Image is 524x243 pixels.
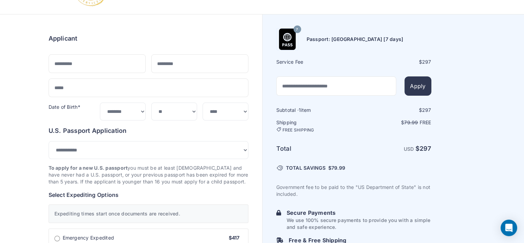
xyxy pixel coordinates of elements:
span: TOTAL SAVINGS [286,165,326,171]
span: 79.99 [404,119,418,125]
h6: Passport: [GEOGRAPHIC_DATA] [7 days] [307,36,403,43]
span: 1 [299,107,301,113]
h6: Shipping [276,119,353,133]
h6: Subtotal · item [276,107,353,114]
h6: Total [276,144,353,154]
div: Open Intercom Messenger [501,220,517,236]
span: FREE SHIPPING [282,127,314,133]
div: $ [355,59,431,65]
span: 7 [296,25,298,34]
h6: Applicant [49,34,78,43]
h6: Service Fee [276,59,353,65]
span: 297 [422,59,431,65]
div: $ [355,107,431,114]
span: Free [420,119,431,125]
p: We use 100% secure payments to provide you with a simple and safe experience. [287,217,431,231]
strong: $ [415,145,431,152]
span: 297 [422,107,431,113]
p: $ [355,119,431,126]
label: Date of Birth* [49,104,80,110]
strong: To apply for a new U.S. passport [49,165,128,171]
button: Apply [404,76,431,96]
img: Product Name [277,29,298,50]
span: 297 [420,145,431,152]
span: Emergency Expedited [63,234,114,241]
span: 79.99 [331,165,345,171]
span: $417 [229,235,240,241]
p: you must be at least [DEMOGRAPHIC_DATA] and have never had a U.S. passport, or your previous pass... [49,165,248,185]
h6: Select Expediting Options [49,191,248,199]
span: $ [328,165,345,171]
h6: U.S. Passport Application [49,126,248,136]
span: USD [404,146,414,152]
h6: Secure Payments [287,209,431,217]
p: Government fee to be paid to the "US Department of State" is not included. [276,184,431,198]
div: Expediting times start once documents are received. [49,204,248,223]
